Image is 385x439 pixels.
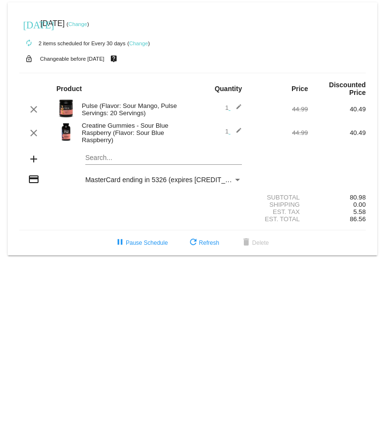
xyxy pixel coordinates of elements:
[350,215,366,223] span: 86.56
[250,129,308,136] div: 44.99
[114,239,168,246] span: Pause Schedule
[250,208,308,215] div: Est. Tax
[23,18,35,30] mat-icon: [DATE]
[353,201,366,208] span: 0.00
[56,85,82,93] strong: Product
[230,104,242,115] mat-icon: edit
[308,106,366,113] div: 40.49
[68,21,87,27] a: Change
[230,127,242,139] mat-icon: edit
[23,38,35,49] mat-icon: autorenew
[308,194,366,201] div: 80.98
[225,104,242,111] span: 1
[250,194,308,201] div: Subtotal
[19,40,125,46] small: 2 items scheduled for Every 30 days
[106,234,175,252] button: Pause Schedule
[28,153,40,165] mat-icon: add
[214,85,242,93] strong: Quantity
[28,173,40,185] mat-icon: credit_card
[329,81,366,96] strong: Discounted Price
[308,129,366,136] div: 40.49
[129,40,148,46] a: Change
[77,122,193,144] div: Creatine Gummies - Sour Blue Raspberry (Flavor: Sour Blue Raspberry)
[23,53,35,65] mat-icon: lock_open
[28,127,40,139] mat-icon: clear
[77,102,193,117] div: Pulse (Flavor: Sour Mango, Pulse Servings: 20 Servings)
[108,53,119,65] mat-icon: live_help
[240,237,252,249] mat-icon: delete
[233,234,277,252] button: Delete
[85,154,242,162] input: Search...
[187,239,219,246] span: Refresh
[85,176,242,184] mat-select: Payment Method
[28,104,40,115] mat-icon: clear
[85,176,269,184] span: MasterCard ending in 5326 (expires [CREDIT_CARD_DATA])
[56,99,76,118] img: Pulse-20S-Sour-Mango.png
[114,237,126,249] mat-icon: pause
[353,208,366,215] span: 5.58
[187,237,199,249] mat-icon: refresh
[180,234,227,252] button: Refresh
[240,239,269,246] span: Delete
[225,128,242,135] span: 1
[127,40,150,46] small: ( )
[250,106,308,113] div: 44.99
[56,122,76,142] img: Image-1-Creatine-Gummies-SBR-1000Xx1000.png
[292,85,308,93] strong: Price
[250,215,308,223] div: Est. Total
[40,56,105,62] small: Changeable before [DATE]
[66,21,89,27] small: ( )
[250,201,308,208] div: Shipping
